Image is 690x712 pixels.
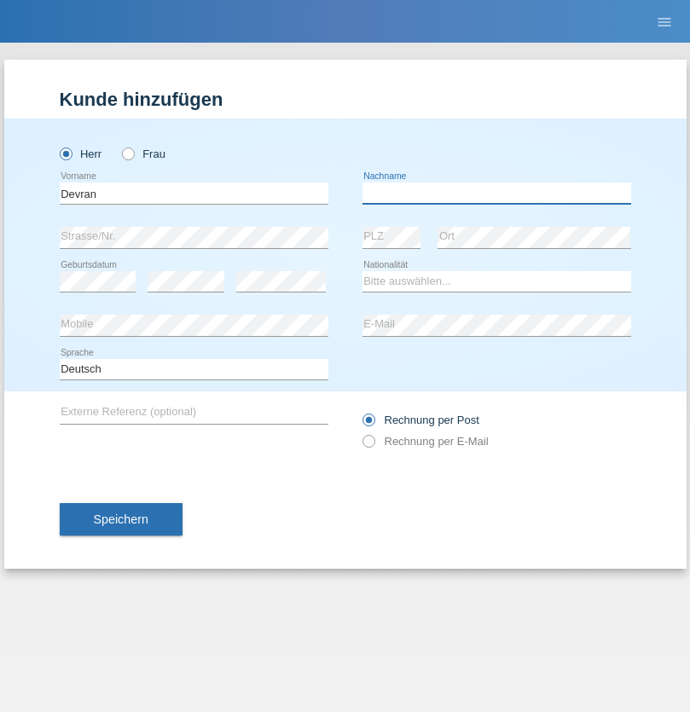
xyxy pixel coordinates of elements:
input: Herr [60,148,71,159]
span: Speichern [94,512,148,526]
h1: Kunde hinzufügen [60,89,631,110]
label: Herr [60,148,102,160]
label: Rechnung per Post [362,414,479,426]
label: Frau [122,148,165,160]
input: Frau [122,148,133,159]
input: Rechnung per E-Mail [362,435,374,456]
label: Rechnung per E-Mail [362,435,489,448]
a: menu [647,16,681,26]
button: Speichern [60,503,183,535]
input: Rechnung per Post [362,414,374,435]
i: menu [656,14,673,31]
